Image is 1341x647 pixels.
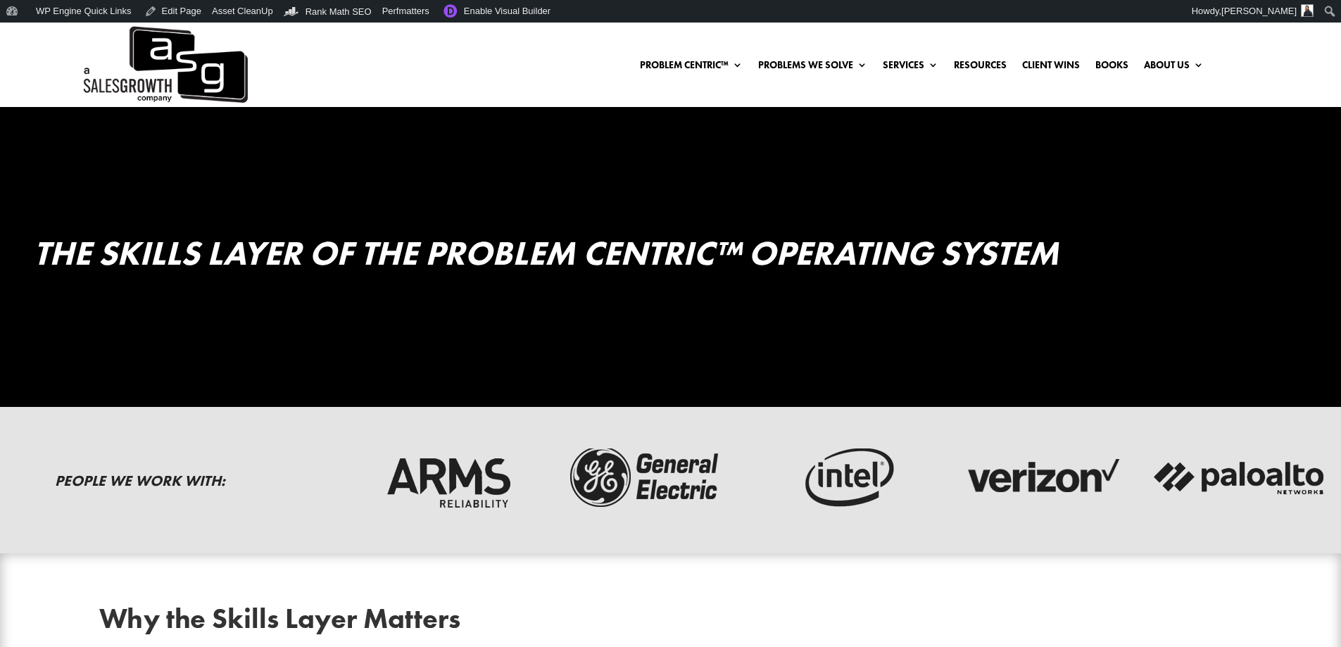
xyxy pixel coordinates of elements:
[640,60,743,75] a: Problem Centric™
[1022,60,1080,75] a: Client Wins
[306,6,372,17] span: Rank Math SEO
[1095,60,1128,75] a: Books
[756,442,932,513] img: intel-logo-dark
[81,23,248,107] img: ASG Co. Logo
[883,60,938,75] a: Services
[1152,442,1328,513] img: palato-networks-logo-dark
[1221,6,1297,16] span: [PERSON_NAME]
[954,442,1130,513] img: verizon-logo-dark
[81,23,248,107] a: A Sales Growth Company Logo
[360,442,536,513] img: arms-reliability-logo-dark
[558,442,734,513] img: ge-logo-dark
[1144,60,1204,75] a: About Us
[99,605,1242,640] h2: Why the Skills Layer Matters
[32,237,1060,277] h1: The Skills Layer of the Problem Centric™ Operating System
[758,60,867,75] a: Problems We Solve
[954,60,1007,75] a: Resources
